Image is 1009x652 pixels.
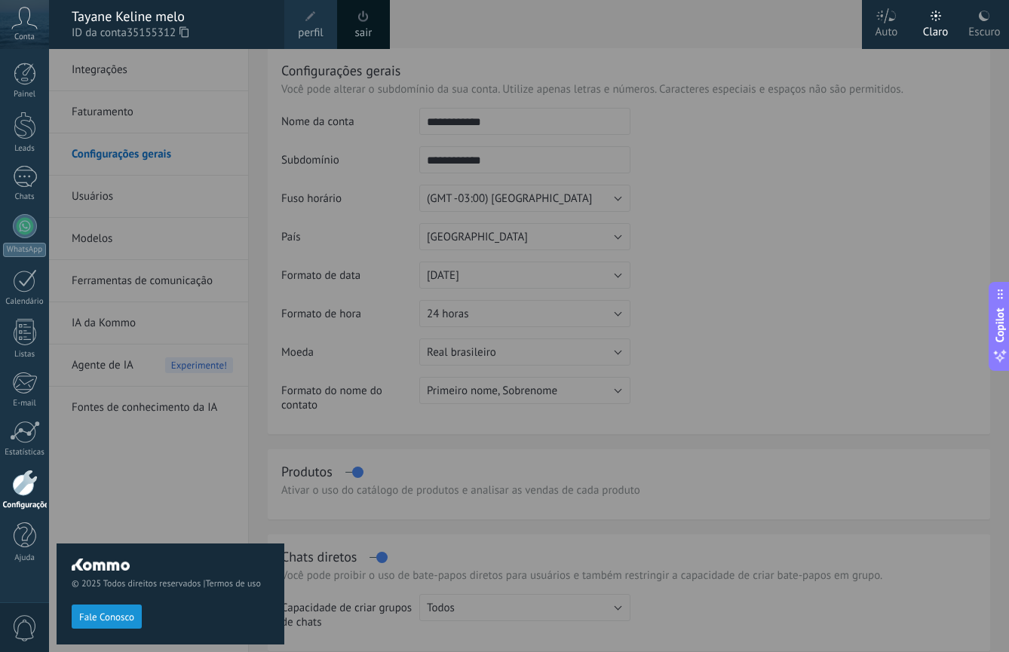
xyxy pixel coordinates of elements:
[72,605,142,629] button: Fale Conosco
[127,25,189,41] span: 35155312
[3,350,47,360] div: Listas
[205,578,260,589] a: Termos de uso
[72,25,269,41] span: ID da conta
[992,308,1007,342] span: Copilot
[923,10,949,49] div: Claro
[3,90,47,99] div: Painel
[3,243,46,257] div: WhatsApp
[72,611,142,622] a: Fale Conosco
[3,448,47,458] div: Estatísticas
[968,10,1000,49] div: Escuro
[72,8,269,25] div: Tayane Keline melo
[3,553,47,563] div: Ajuda
[79,612,134,623] span: Fale Conosco
[14,32,35,42] span: Conta
[3,500,47,510] div: Configurações
[3,399,47,409] div: E-mail
[355,25,373,41] a: sair
[298,25,323,41] span: perfil
[876,10,898,49] div: Auto
[3,192,47,202] div: Chats
[72,578,269,589] span: © 2025 Todos direitos reservados |
[3,144,47,154] div: Leads
[3,297,47,307] div: Calendário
